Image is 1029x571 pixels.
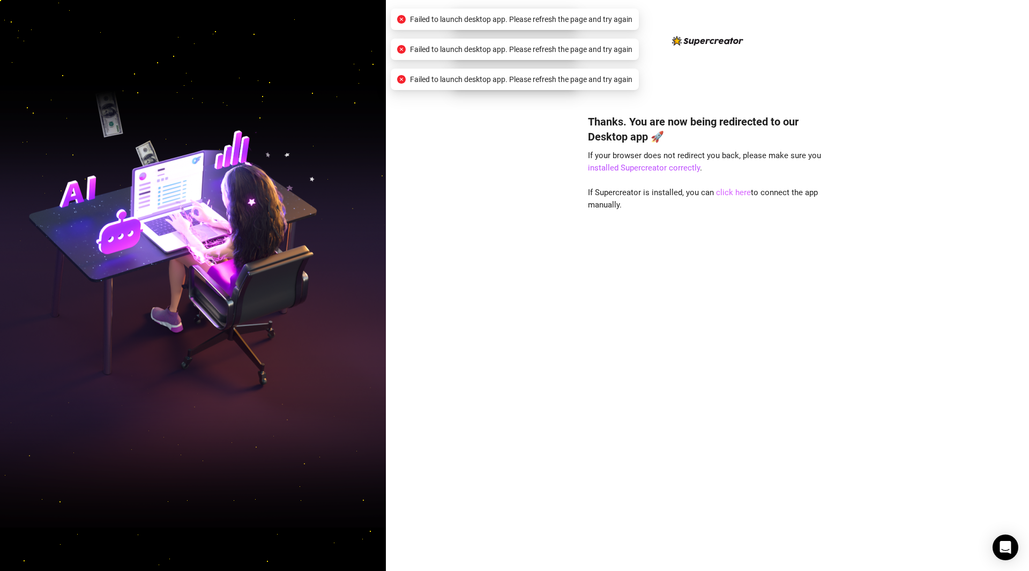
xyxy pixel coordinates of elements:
[410,73,632,85] span: Failed to launch desktop app. Please refresh the page and try again
[588,188,818,210] span: If Supercreator is installed, you can to connect the app manually.
[410,13,632,25] span: Failed to launch desktop app. Please refresh the page and try again
[397,75,406,84] span: close-circle
[410,43,632,55] span: Failed to launch desktop app. Please refresh the page and try again
[716,188,751,197] a: click here
[588,163,700,173] a: installed Supercreator correctly
[397,45,406,54] span: close-circle
[993,535,1018,560] div: Open Intercom Messenger
[588,151,821,173] span: If your browser does not redirect you back, please make sure you .
[672,36,743,46] img: logo-BBDzfeDw.svg
[588,114,827,144] h4: Thanks. You are now being redirected to our Desktop app 🚀
[397,15,406,24] span: close-circle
